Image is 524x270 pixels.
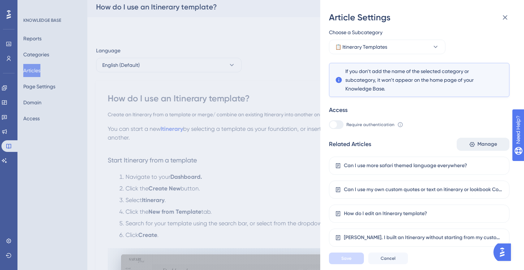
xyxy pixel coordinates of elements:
span: Choose a Subcategory [329,28,382,37]
button: Save [329,253,364,264]
div: Can I use more safari themed language everywhere? [344,161,467,170]
span: Save [341,255,352,261]
button: Cancel [368,253,408,264]
div: Article Settings [329,12,515,23]
div: Access [329,106,348,114]
div: [PERSON_NAME]. I built an Itinerary without starting from my custom template. Can I fix it? [344,233,503,242]
span: Require authentication [346,122,394,128]
iframe: UserGuiding AI Assistant Launcher [493,241,515,263]
span: If you don’t add the name of the selected category or subcategory, it won’t appear on the home pa... [345,67,493,93]
span: 📋 Itinerary Templates [335,43,387,51]
button: Manage [457,138,509,151]
div: How do I edit an Itinerary template? [344,209,427,218]
div: Can I use my own custom quotes or text on itinerary or lookbook Cover Pages? [344,185,503,194]
span: Cancel [381,255,396,261]
span: Manage [477,140,497,149]
span: Need Help? [17,2,45,11]
button: 📋 Itinerary Templates [329,40,445,54]
div: Related Articles [329,140,371,149]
